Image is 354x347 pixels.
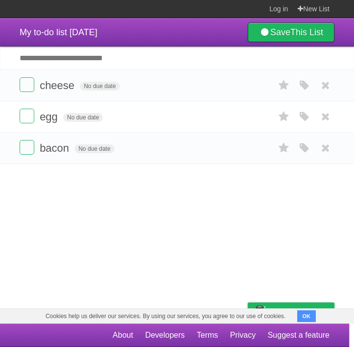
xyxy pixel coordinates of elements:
[268,326,330,345] a: Suggest a feature
[253,303,266,320] img: Buy me a coffee
[248,23,334,42] a: SaveThis List
[20,27,97,37] span: My to-do list [DATE]
[74,144,114,153] span: No due date
[113,326,133,345] a: About
[40,79,77,92] span: cheese
[275,77,293,93] label: Star task
[20,77,34,92] label: Done
[36,309,295,324] span: Cookies help us deliver our services. By using our services, you agree to our use of cookies.
[197,326,218,345] a: Terms
[230,326,256,345] a: Privacy
[40,142,71,154] span: bacon
[20,109,34,123] label: Done
[290,27,323,37] b: This List
[80,82,119,91] span: No due date
[248,302,334,321] a: Buy me a coffee
[275,140,293,156] label: Star task
[40,111,60,123] span: egg
[20,140,34,155] label: Done
[268,303,330,320] span: Buy me a coffee
[297,310,316,322] button: OK
[145,326,185,345] a: Developers
[275,109,293,125] label: Star task
[63,113,103,122] span: No due date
